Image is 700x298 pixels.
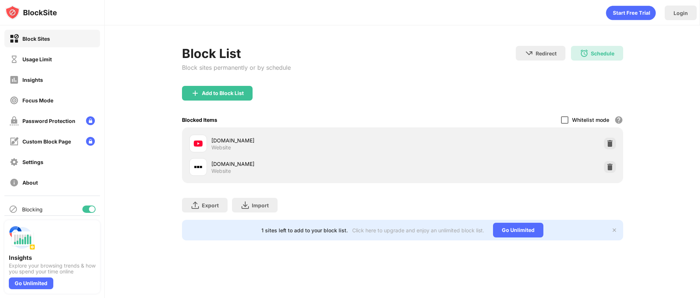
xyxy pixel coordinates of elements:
div: Export [202,202,219,208]
div: animation [606,6,656,20]
div: Schedule [591,50,614,57]
div: 1 sites left to add to your block list. [261,227,348,233]
div: Click here to upgrade and enjoy an unlimited block list. [352,227,484,233]
img: time-usage-off.svg [10,55,19,64]
img: lock-menu.svg [86,116,95,125]
div: Block List [182,46,291,61]
img: insights-off.svg [10,75,19,84]
img: blocking-icon.svg [9,205,18,214]
img: focus-off.svg [10,96,19,105]
div: Blocking [22,206,43,212]
img: logo-blocksite.svg [5,5,57,20]
div: About [22,179,38,186]
img: about-off.svg [10,178,19,187]
div: Redirect [536,50,557,57]
img: push-insights.svg [9,225,35,251]
div: Insights [9,254,96,261]
div: Focus Mode [22,97,53,103]
div: Usage Limit [22,56,52,62]
div: Blocked Items [182,117,217,123]
div: Password Protection [22,118,75,124]
div: Go Unlimited [9,277,53,289]
div: Go Unlimited [493,223,543,237]
div: [DOMAIN_NAME] [211,137,403,144]
div: Explore your browsing trends & how you spend your time online [9,263,96,275]
div: Website [211,144,231,151]
div: [DOMAIN_NAME] [211,160,403,168]
div: Insights [22,77,43,83]
img: settings-off.svg [10,157,19,167]
img: favicons [194,139,203,148]
img: x-button.svg [611,227,617,233]
div: Website [211,168,231,174]
div: Import [252,202,269,208]
img: lock-menu.svg [86,137,95,146]
img: favicons [194,163,203,171]
img: password-protection-off.svg [10,116,19,126]
div: Settings [22,159,43,165]
div: Block Sites [22,36,50,42]
div: Login [674,10,688,16]
div: Add to Block List [202,90,244,96]
div: Block sites permanently or by schedule [182,64,291,71]
div: Custom Block Page [22,138,71,145]
div: Whitelist mode [572,117,609,123]
img: customize-block-page-off.svg [10,137,19,146]
img: block-on.svg [10,34,19,43]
